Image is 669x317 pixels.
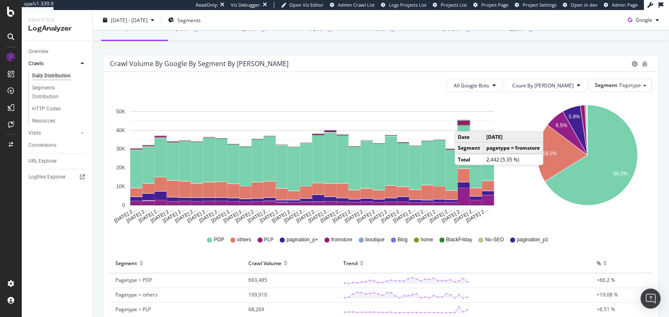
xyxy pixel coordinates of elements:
a: URL Explorer [28,157,87,166]
span: +66.2 % [597,276,615,284]
span: boutique [365,236,385,243]
span: Admin Crawl List [338,2,375,8]
text: 0 [122,202,125,208]
button: Google [624,13,662,27]
span: pagination_p+ [286,236,318,243]
text: 30K [116,146,125,152]
span: [DATE] - [DATE] [111,16,148,23]
td: Total [455,153,483,164]
span: Project Settings [523,2,557,8]
div: Crawl Volume [248,256,281,270]
button: All Google Bots [447,79,503,92]
div: Conversions [28,141,56,150]
text: 66.2% [613,171,628,176]
span: Pagetype [619,82,641,89]
text: 40K [116,128,125,133]
span: Open in dev [571,2,598,8]
span: 693,485 [248,276,267,284]
button: [DATE] - [DATE] [100,13,158,27]
a: Projects List [433,2,467,8]
button: Segments [165,13,204,27]
td: pagetype = fromstore [483,143,543,154]
div: Segments Distribution [32,84,79,101]
span: Blog [398,236,408,243]
span: PLP [264,236,274,243]
text: 50K [116,109,125,115]
a: Segments Distribution [32,84,87,101]
div: Crawl Volume by google by Segment by [PERSON_NAME] [110,59,289,68]
span: 199,910 [248,291,267,298]
span: Segments [177,16,201,23]
div: bug [642,61,648,67]
span: Project Page [481,2,508,8]
td: Date [455,132,483,143]
span: Logs Projects List [389,2,426,8]
div: % [597,256,601,270]
text: 10K [116,184,125,189]
div: Trend [343,256,357,270]
div: Daily Distribution [32,72,71,80]
div: HTTP Codes [32,105,61,113]
text: 6.5% [556,123,567,128]
span: Pagetype = others [115,291,158,298]
a: Logs Projects List [381,2,426,8]
span: PDP [214,236,224,243]
span: +6.51 % [597,306,615,313]
div: Visits [28,129,41,138]
a: Overview [28,47,87,56]
a: Daily Distribution [32,72,87,80]
a: Visits [28,129,78,138]
span: others [237,236,251,243]
span: Admin Page [612,2,638,8]
a: Project Settings [515,2,557,8]
span: All Google Bots [454,82,489,89]
a: HTTP Codes [32,105,87,113]
a: Conversions [28,141,87,150]
td: [DATE] [483,132,543,143]
a: Resources [32,117,87,125]
div: Crawls [28,59,43,68]
span: Pagetype = PDP [115,276,152,284]
div: Segment [115,256,137,270]
span: No-SEO [485,236,504,243]
text: 19.1% [542,151,557,156]
span: Open Viz Editor [289,2,324,8]
svg: A chart. [110,99,515,224]
div: URL Explorer [28,157,57,166]
div: Analytics [28,17,86,24]
a: Logfiles Explorer [28,173,87,182]
a: Admin Page [604,2,638,8]
a: Crawls [28,59,78,68]
span: Pagetype = PLP [115,306,151,313]
a: Open in dev [563,2,598,8]
span: Google [636,16,652,23]
span: pagination_p1 [517,236,548,243]
span: Projects List [441,2,467,8]
div: Overview [28,47,49,56]
div: Open Intercom Messenger [641,289,661,309]
span: 68,269 [248,306,264,313]
div: LogAnalyzer [28,24,86,33]
text: 20K [116,165,125,171]
span: BlackFriday [446,236,472,243]
a: Project Page [473,2,508,8]
div: Viz Debugger: [231,2,261,8]
a: Open Viz Editor [281,2,324,8]
a: Admin Crawl List [330,2,375,8]
span: Segment [595,82,617,89]
div: Logfiles Explorer [28,173,66,182]
span: home [421,236,433,243]
td: 2,442 (5.35 %) [483,153,543,164]
button: Count By [PERSON_NAME] [505,79,587,92]
text: 5.9% [569,114,580,120]
span: +19.08 % [597,291,618,298]
span: Count By Day [512,82,574,89]
td: Segment [455,143,483,154]
span: fromstore [331,236,352,243]
svg: A chart. [523,99,652,224]
div: Resources [32,117,55,125]
div: ReadOnly: [196,2,218,8]
div: circle-info [632,61,638,67]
